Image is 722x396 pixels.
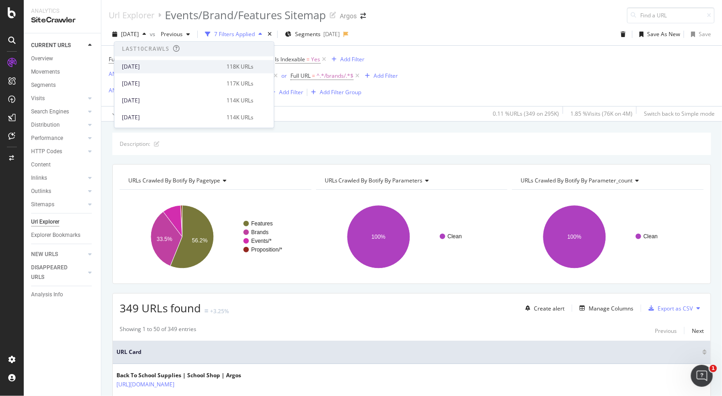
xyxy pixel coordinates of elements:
span: ^.*/brands/.*$ [316,70,353,82]
div: Export as CSV [658,305,693,312]
button: Next [692,325,704,336]
text: 33.5% [157,236,172,242]
div: 1.85 % Visits ( 76K on 4M ) [570,110,632,118]
div: Inlinks [31,173,47,183]
div: HTTP Codes [31,147,62,156]
span: URLs Crawled By Botify By pagetype [128,177,220,184]
a: CURRENT URLS [31,41,85,50]
button: Export as CSV [645,301,693,316]
div: Events/Brand/Features Sitemap [165,7,326,23]
div: Showing 1 to 50 of 349 entries [120,325,196,336]
text: Features [251,220,273,227]
a: NEW URLS [31,250,85,259]
button: [DATE] [109,27,150,42]
a: Content [31,160,95,170]
div: +3.25% [210,307,229,315]
div: times [266,30,274,39]
div: Description: [120,140,150,148]
iframe: Intercom live chat [691,365,713,387]
div: Analytics [31,7,94,15]
button: Add Filter Group [307,87,361,98]
div: Save [699,30,711,38]
div: Switch back to Simple mode [644,110,715,118]
div: A chart. [316,197,505,277]
text: Clean [643,233,658,240]
a: HTTP Codes [31,147,85,156]
h4: URLs Crawled By Botify By parameters [323,173,500,188]
a: Movements [31,67,95,77]
button: Add Filter [361,70,398,81]
button: Segments[DATE] [281,27,343,42]
div: 118K URLs [227,63,254,71]
div: 114K URLs [227,113,254,122]
button: Manage Columns [576,303,633,314]
span: 1 [710,365,717,372]
div: DISAPPEARED URLS [31,263,77,282]
span: URL Card [116,348,700,356]
div: 7 Filters Applied [214,30,255,38]
div: or [281,72,287,80]
span: = [312,72,315,80]
div: Add Filter Group [320,88,361,96]
div: Sitemaps [31,200,54,209]
div: Last 10 Crawls [122,45,169,53]
div: Previous [655,327,677,335]
h4: URLs Crawled By Botify By parameter_count [519,173,696,188]
a: Url Explorer [109,10,154,20]
span: URLs Crawled By Botify By parameters [325,177,423,184]
a: Search Engines [31,107,85,117]
div: [DATE] [122,80,221,88]
svg: A chart. [120,197,309,277]
button: Switch back to Simple mode [640,107,715,121]
a: Explorer Bookmarks [31,230,95,240]
button: Add Filter [328,54,365,65]
a: [URL][DOMAIN_NAME] [116,380,174,389]
div: CURRENT URLS [31,41,71,50]
div: Outlinks [31,187,51,196]
button: or [281,71,287,80]
div: AND [109,70,121,78]
button: Previous [157,27,194,42]
div: 114K URLs [227,96,254,105]
button: Save [687,27,711,42]
button: AND [109,70,121,78]
div: Back To School Supplies | School Shop | Argos [116,371,241,380]
div: Performance [31,134,63,143]
div: Movements [31,67,60,77]
span: Is Indexable [275,55,306,63]
span: vs [150,30,157,38]
span: Previous [157,30,183,38]
div: SiteCrawler [31,15,94,26]
span: Full URL [109,55,129,63]
a: Overview [31,54,95,64]
a: Visits [31,94,85,103]
span: 2024 Oct. 31st [121,30,139,38]
div: Explorer Bookmarks [31,230,80,240]
div: [DATE] [122,96,221,105]
a: Analysis Info [31,290,95,300]
button: Save As New [636,27,680,42]
a: Outlinks [31,187,85,196]
div: Url Explorer [31,217,59,227]
div: [DATE] [122,63,221,71]
div: arrow-right-arrow-left [360,13,366,19]
img: Equal [205,310,208,312]
span: Yes [311,53,321,66]
span: URLs Crawled By Botify By parameter_count [521,177,632,184]
text: Events/* [251,238,272,244]
div: Visits [31,94,45,103]
a: Segments [31,80,95,90]
a: Performance [31,134,85,143]
a: Inlinks [31,173,85,183]
a: Distribution [31,120,85,130]
div: NEW URLS [31,250,58,259]
div: Next [692,327,704,335]
text: 56.2% [192,237,207,244]
div: Save As New [647,30,680,38]
div: Search Engines [31,107,69,117]
div: Argos [340,11,357,21]
button: Add Filter [267,87,303,98]
text: Clean [448,233,462,240]
div: Segments [31,80,56,90]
